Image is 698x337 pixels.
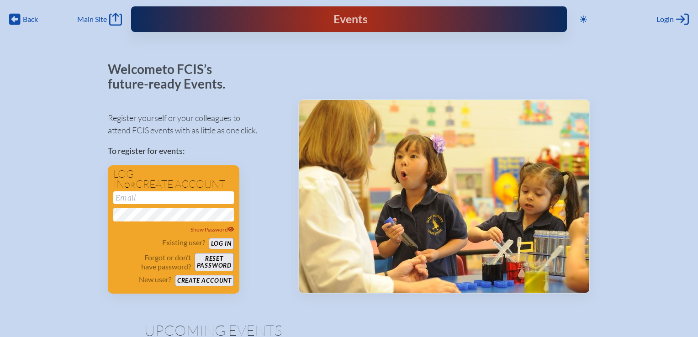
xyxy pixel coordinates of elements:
[209,238,234,249] button: Log in
[124,180,136,190] span: or
[162,238,205,247] p: Existing user?
[77,13,122,26] a: Main Site
[108,112,284,137] p: Register yourself or your colleagues to attend FCIS events with as little as one click.
[77,15,107,24] span: Main Site
[108,62,236,91] p: Welcome to FCIS’s future-ready Events.
[255,14,444,25] div: FCIS Events — Future ready
[23,15,38,24] span: Back
[113,169,234,190] h1: Log in create account
[656,15,674,24] span: Login
[299,100,589,293] img: Events
[195,253,234,271] button: Resetpassword
[190,226,234,233] span: Show Password
[139,275,171,284] p: New user?
[113,253,191,271] p: Forgot or don’t have password?
[113,191,234,204] input: Email
[108,145,284,157] p: To register for events:
[175,275,234,286] button: Create account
